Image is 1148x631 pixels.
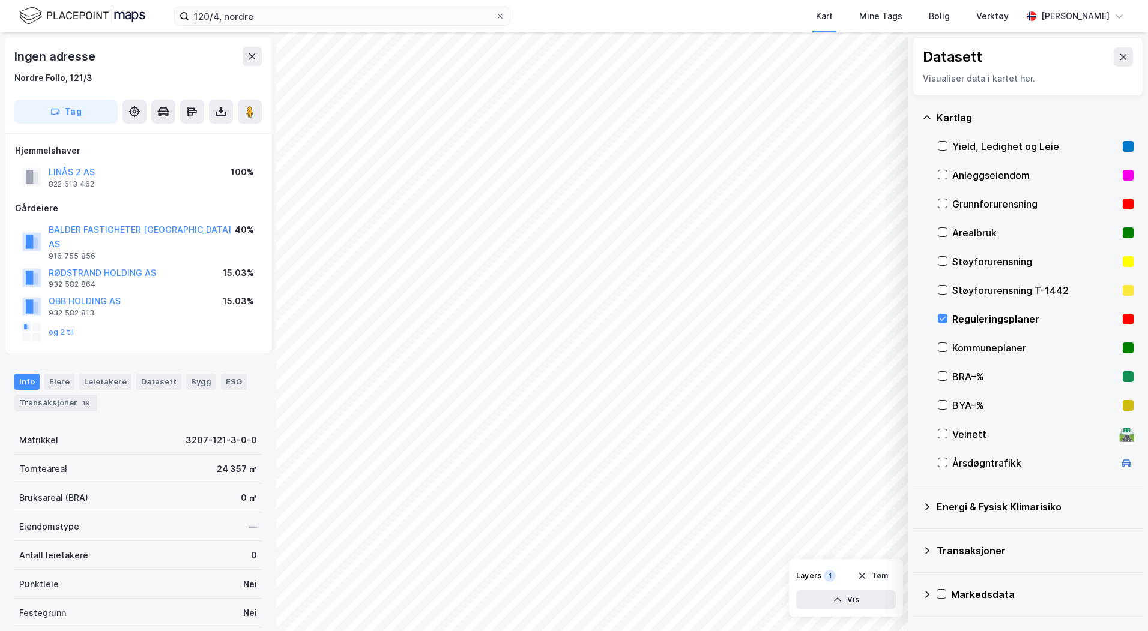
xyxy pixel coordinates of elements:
div: 0 [251,548,257,563]
div: Punktleie [19,577,59,591]
div: Antall leietakere [19,548,88,563]
div: Kartlag [937,110,1134,125]
div: 0 ㎡ [241,491,257,505]
div: Bruksareal (BRA) [19,491,88,505]
div: Veinett [952,427,1114,441]
div: Eiere [44,374,74,389]
div: Nei [243,606,257,620]
div: Bolig [929,9,950,23]
div: 3207-121-3-0-0 [186,433,257,447]
iframe: Chat Widget [1088,573,1148,631]
div: Leietakere [79,374,131,389]
div: Nei [243,577,257,591]
div: Visualiser data i kartet her. [923,71,1133,86]
div: Årsdøgntrafikk [952,456,1114,470]
div: Matrikkel [19,433,58,447]
div: Reguleringsplaner [952,312,1118,326]
div: Grunnforurensning [952,197,1118,211]
div: 932 582 864 [49,280,96,289]
div: BYA–% [952,398,1118,413]
div: Eiendomstype [19,519,79,534]
div: Verktøy [976,9,1009,23]
button: Tøm [850,566,896,585]
div: Støyforurensning T-1442 [952,283,1118,298]
div: Mine Tags [859,9,902,23]
div: Kart [816,9,833,23]
div: Ingen adresse [14,47,97,66]
div: 916 755 856 [49,251,95,261]
div: Anleggseiendom [952,168,1118,182]
div: Info [14,374,40,389]
div: Arealbruk [952,226,1118,240]
div: [PERSON_NAME] [1041,9,1110,23]
div: Kontrollprogram for chat [1088,573,1148,631]
button: Vis [796,590,896,609]
div: Tomteareal [19,462,67,476]
div: ESG [221,374,247,389]
div: 🛣️ [1119,426,1135,442]
input: Søk på adresse, matrikkel, gårdeiere, leietakere eller personer [189,7,495,25]
div: 1 [824,570,836,582]
div: BRA–% [952,369,1118,384]
div: 19 [80,397,92,409]
div: Transaksjoner [937,543,1134,558]
div: 24 357 ㎡ [217,462,257,476]
div: Layers [796,571,821,581]
div: Datasett [136,374,181,389]
div: Støyforurensning [952,254,1118,269]
div: 15.03% [223,294,254,308]
div: 822 613 462 [49,179,94,189]
div: Markedsdata [951,587,1134,602]
div: Hjemmelshaver [15,143,261,158]
div: Yield, Ledighet og Leie [952,139,1118,154]
div: 932 582 813 [49,308,94,318]
button: Tag [14,100,118,124]
div: Transaksjoner [14,395,97,411]
div: Bygg [186,374,216,389]
div: Energi & Fysisk Klimarisiko [937,500,1134,514]
div: Nordre Follo, 121/3 [14,71,92,85]
div: Datasett [923,47,982,67]
div: Gårdeiere [15,201,261,215]
div: 15.03% [223,266,254,280]
img: logo.f888ab2527a4732fd821a326f86c7f29.svg [19,5,145,26]
div: 40% [235,223,254,237]
div: 100% [231,165,254,179]
div: Festegrunn [19,606,66,620]
div: — [249,519,257,534]
div: Kommuneplaner [952,341,1118,355]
